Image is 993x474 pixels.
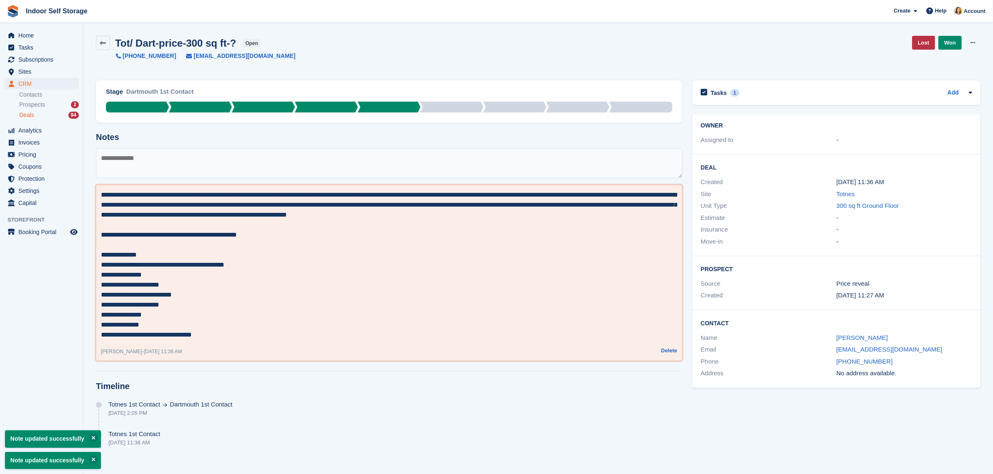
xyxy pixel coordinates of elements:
[4,173,79,185] a: menu
[701,291,837,300] div: Created
[5,430,101,447] p: Note updated successfully
[837,279,973,289] div: Price reveal
[108,439,160,446] div: [DATE] 11:36 AM
[194,52,295,60] span: [EMAIL_ADDRESS][DOMAIN_NAME]
[661,347,677,357] a: Delete
[7,5,19,17] img: stora-icon-8386f47178a22dfd0bd8f6a31ec36ba5ce8667c1dd55bd0f319d3a0aa187defe.svg
[837,213,973,223] div: -
[711,89,727,97] h2: Tasks
[115,37,236,49] h2: Tot/ Dart-price-300 sq ft-?
[18,197,68,209] span: Capital
[18,42,68,53] span: Tasks
[701,190,837,199] div: Site
[106,87,123,97] div: Stage
[68,112,79,119] div: 94
[701,369,837,378] div: Address
[4,54,79,65] a: menu
[701,122,972,129] h2: Owner
[170,401,232,408] span: Dartmouth 1st Contact
[23,4,91,18] a: Indoor Self Storage
[18,185,68,197] span: Settings
[18,173,68,185] span: Protection
[18,66,68,77] span: Sites
[69,227,79,237] a: Preview store
[837,291,973,300] div: [DATE] 11:27 AM
[18,161,68,172] span: Coupons
[701,135,837,145] div: Assigned to
[108,431,160,437] span: Totnes 1st Contact
[837,237,973,247] div: -
[701,319,972,327] h2: Contact
[18,226,68,238] span: Booking Portal
[701,237,837,247] div: Move-in
[912,36,935,50] a: Lost
[701,333,837,343] div: Name
[837,177,973,187] div: [DATE] 11:36 AM
[19,100,79,109] a: Prospects 2
[4,30,79,41] a: menu
[108,401,160,408] span: Totnes 1st Contact
[954,7,963,15] img: Emma Higgins
[4,185,79,197] a: menu
[4,125,79,136] a: menu
[730,89,740,97] div: 1
[4,226,79,238] a: menu
[243,39,261,47] span: open
[938,36,962,50] a: Won
[837,358,893,365] a: [PHONE_NUMBER]
[948,88,959,98] a: Add
[837,190,855,197] a: Totnes
[701,264,972,273] h2: Prospect
[701,345,837,354] div: Email
[18,137,68,148] span: Invoices
[96,382,682,391] h2: Timeline
[19,91,79,99] a: Contacts
[701,213,837,223] div: Estimate
[126,87,194,102] div: Dartmouth 1st Contact
[18,125,68,136] span: Analytics
[701,177,837,187] div: Created
[176,52,295,60] a: [EMAIL_ADDRESS][DOMAIN_NAME]
[4,197,79,209] a: menu
[701,201,837,211] div: Unit Type
[837,225,973,235] div: -
[837,369,973,378] div: No address available.
[108,410,232,416] div: [DATE] 2:05 PM
[837,346,943,353] a: [EMAIL_ADDRESS][DOMAIN_NAME]
[4,149,79,160] a: menu
[116,52,176,60] a: [PHONE_NUMBER]
[5,452,101,469] p: Note updated successfully
[935,7,947,15] span: Help
[701,279,837,289] div: Source
[18,30,68,41] span: Home
[101,349,142,354] span: [PERSON_NAME]
[964,7,985,15] span: Account
[4,78,79,90] a: menu
[19,111,79,120] a: Deals 94
[8,216,83,224] span: Storefront
[19,111,34,119] span: Deals
[837,202,899,209] a: 300 sq ft Ground Floor
[18,54,68,65] span: Subscriptions
[123,52,176,60] span: [PHONE_NUMBER]
[701,163,972,171] h2: Deal
[101,348,182,355] div: -
[837,135,973,145] div: -
[144,349,182,354] span: [DATE] 11:36 AM
[96,132,682,142] h2: Notes
[4,66,79,77] a: menu
[4,161,79,172] a: menu
[701,357,837,367] div: Phone
[71,101,79,108] div: 2
[894,7,910,15] span: Create
[701,225,837,235] div: Insurance
[4,137,79,148] a: menu
[18,78,68,90] span: CRM
[661,347,677,355] button: Delete
[4,42,79,53] a: menu
[18,149,68,160] span: Pricing
[19,101,45,109] span: Prospects
[837,334,888,341] a: [PERSON_NAME]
